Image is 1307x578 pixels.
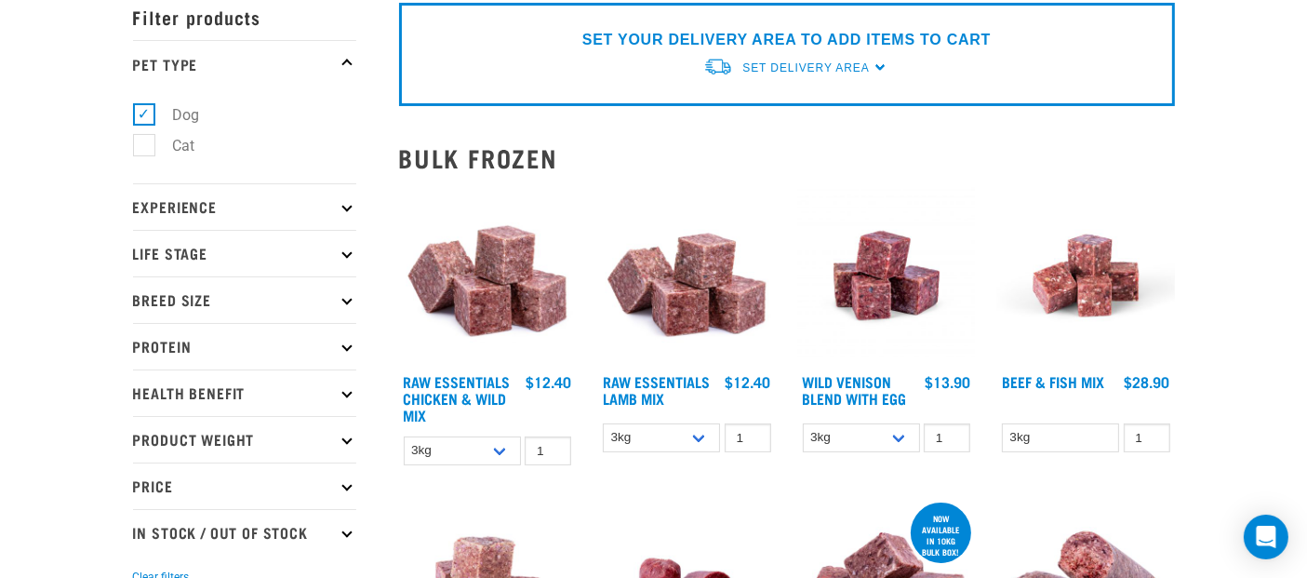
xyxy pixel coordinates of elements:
[525,437,571,465] input: 1
[1125,373,1170,390] div: $28.90
[133,370,356,416] p: Health Benefit
[399,143,1175,172] h2: Bulk Frozen
[582,29,991,51] p: SET YOUR DELIVERY AREA TO ADD ITEMS TO CART
[703,57,733,76] img: van-moving.png
[1124,423,1170,452] input: 1
[133,509,356,556] p: In Stock / Out Of Stock
[133,183,356,230] p: Experience
[133,323,356,370] p: Protein
[133,463,356,509] p: Price
[133,40,356,87] p: Pet Type
[725,423,771,452] input: 1
[133,416,356,463] p: Product Weight
[598,187,776,365] img: ?1041 RE Lamb Mix 01
[911,504,971,566] div: now available in 10kg bulk box!
[997,187,1175,365] img: Beef Mackerel 1
[925,373,970,390] div: $13.90
[133,276,356,323] p: Breed Size
[924,423,970,452] input: 1
[1244,515,1288,559] div: Open Intercom Messenger
[143,134,203,157] label: Cat
[1002,377,1104,385] a: Beef & Fish Mix
[742,61,869,74] span: Set Delivery Area
[526,373,571,390] div: $12.40
[399,187,577,365] img: Pile Of Cubed Chicken Wild Meat Mix
[726,373,771,390] div: $12.40
[803,377,907,402] a: Wild Venison Blend with Egg
[798,187,976,365] img: Venison Egg 1616
[143,103,207,127] label: Dog
[133,230,356,276] p: Life Stage
[404,377,511,419] a: Raw Essentials Chicken & Wild Mix
[603,377,710,402] a: Raw Essentials Lamb Mix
